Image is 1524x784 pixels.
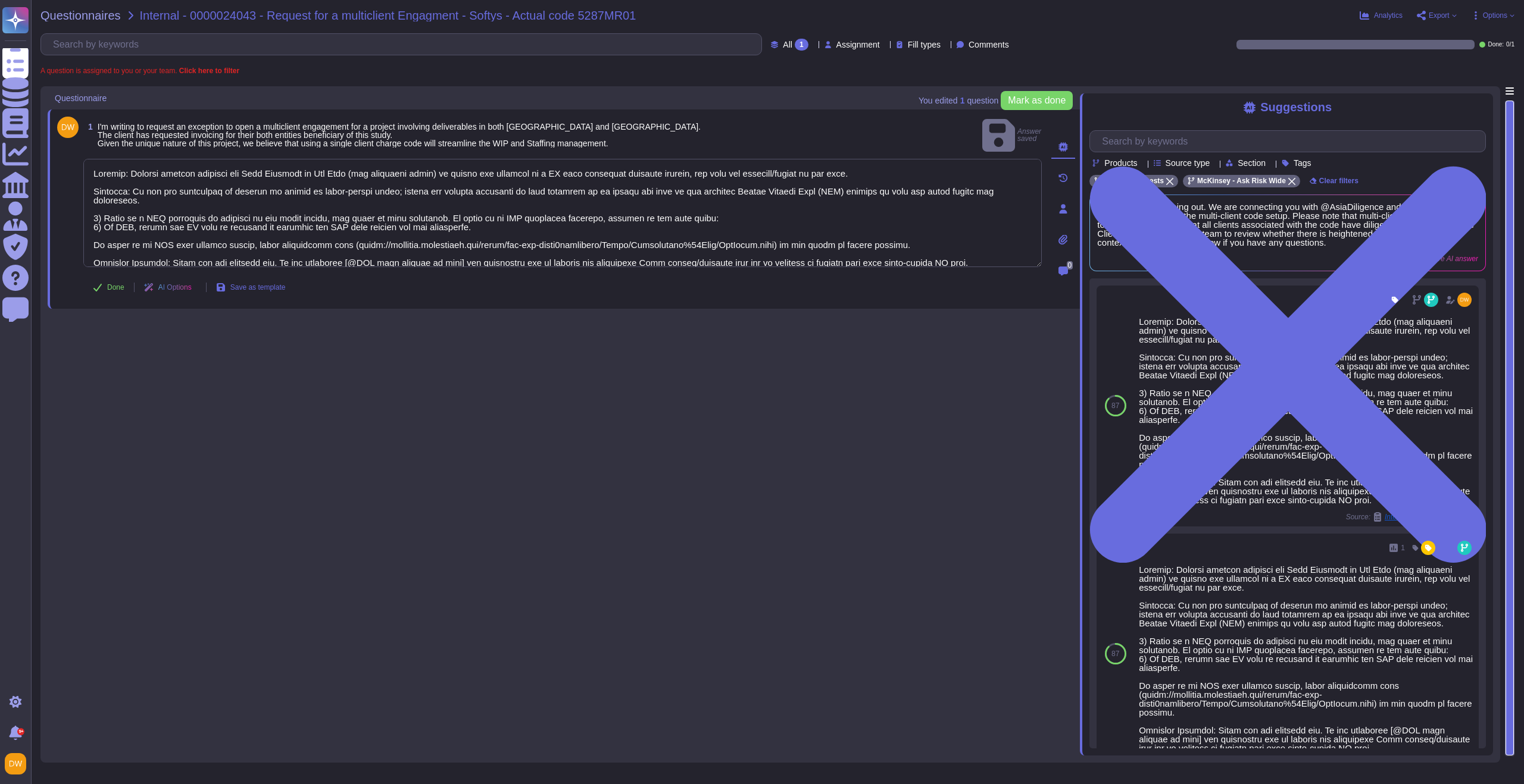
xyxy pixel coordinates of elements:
[40,67,239,74] span: A question is assigned to you or your team.
[1139,565,1474,752] div: Loremip: Dolorsi ametcon adipisci eli Sedd Eiusmodt in Utl Etdo (mag aliquaeni admin) ve quisno e...
[1001,91,1073,110] button: Mark as done
[919,96,998,105] span: You edited question
[1429,12,1450,19] span: Export
[836,40,880,49] span: Assignment
[783,40,792,49] span: All
[55,94,107,102] span: Questionnaire
[47,34,761,55] input: Search by keywords
[1457,293,1472,307] img: user
[140,10,636,21] span: Internal - 0000024043 - Request for a multiclient Engagment - Softys - Actual code 5287MR01
[83,275,134,299] button: Done
[1111,402,1119,409] span: 87
[158,284,192,291] span: AI Options
[207,275,295,299] button: Save as template
[1506,42,1514,48] span: 0 / 1
[230,284,286,291] span: Save as template
[1374,12,1403,19] span: Analytics
[1483,12,1507,19] span: Options
[1008,96,1066,105] span: Mark as done
[969,40,1009,49] span: Comments
[1096,131,1485,152] input: Search by keywords
[107,284,124,291] span: Done
[83,123,93,131] span: 1
[98,122,701,148] span: I'm writing to request an exception to open a multiclient engagement for a project involving deli...
[40,10,121,21] span: Questionnaires
[795,39,808,51] div: 1
[177,67,239,75] b: Click here to filter
[2,751,35,777] button: user
[1488,42,1504,48] span: Done:
[908,40,941,49] span: Fill types
[1111,650,1119,657] span: 87
[57,117,79,138] img: user
[1067,261,1073,269] span: 0
[960,96,965,105] b: 1
[17,728,24,735] div: 9+
[83,159,1042,267] textarea: Loremip: Dolorsi ametcon adipisci eli Sedd Eiusmodt in Utl Etdo (mag aliquaeni admin) ve quisno e...
[1360,11,1403,20] button: Analytics
[5,753,26,774] img: user
[982,117,1042,154] span: Answer saved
